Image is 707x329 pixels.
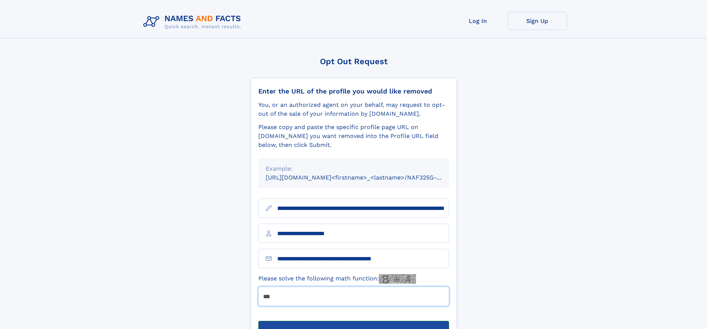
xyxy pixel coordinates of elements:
[258,274,416,284] label: Please solve the following math function:
[508,12,567,30] a: Sign Up
[266,164,442,173] div: Example:
[258,87,449,95] div: Enter the URL of the profile you would like removed
[251,57,457,66] div: Opt Out Request
[140,12,247,32] img: Logo Names and Facts
[448,12,508,30] a: Log In
[258,123,449,149] div: Please copy and paste the specific profile page URL on [DOMAIN_NAME] you want removed into the Pr...
[258,101,449,118] div: You, or an authorized agent on your behalf, may request to opt-out of the sale of your informatio...
[266,174,463,181] small: [URL][DOMAIN_NAME]<firstname>_<lastname>/NAF325G-xxxxxxxx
